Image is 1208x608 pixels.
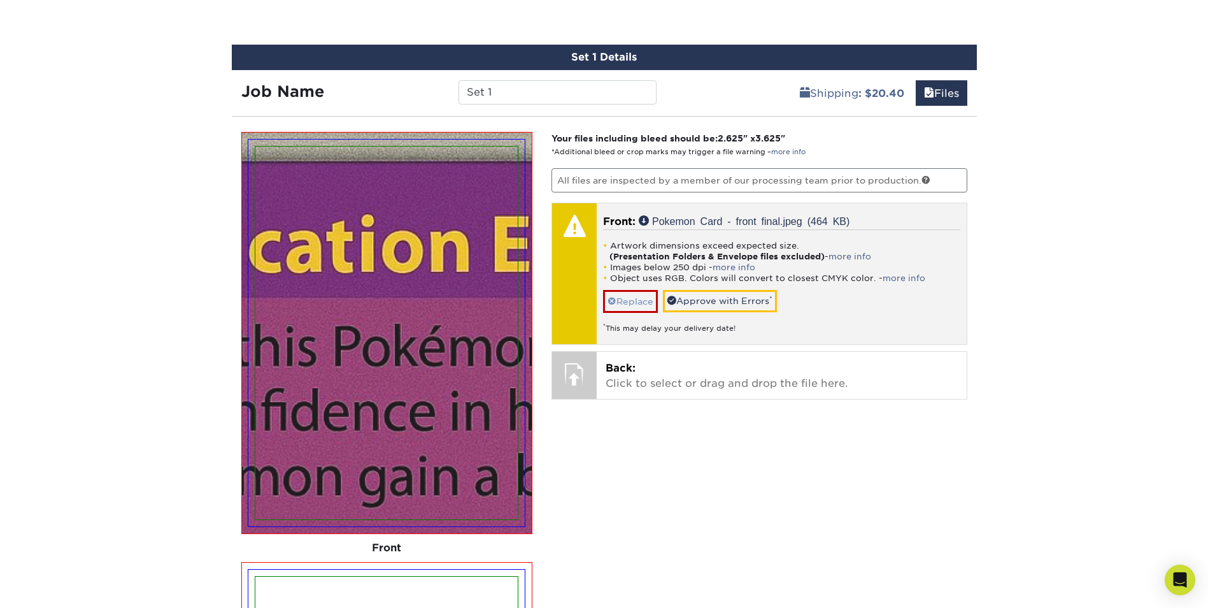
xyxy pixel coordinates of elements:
[609,252,825,261] strong: (Presentation Folders & Envelope files excluded)
[916,80,967,106] a: Files
[883,273,925,283] a: more info
[639,215,849,226] a: Pokemon Card - front final.jpeg (464 KB)
[241,534,533,562] div: Front
[232,45,977,70] div: Set 1 Details
[241,82,324,101] strong: Job Name
[458,80,657,105] input: Enter a job name
[755,133,781,143] span: 3.625
[551,168,967,192] p: All files are inspected by a member of our processing team prior to production.
[603,313,960,334] div: This may delay your delivery date!
[792,80,913,106] a: Shipping: $20.40
[1165,565,1195,595] div: Open Intercom Messenger
[551,148,806,156] small: *Additional bleed or crop marks may trigger a file warning –
[718,133,743,143] span: 2.625
[858,87,904,99] b: : $20.40
[603,273,960,284] li: Object uses RGB. Colors will convert to closest CMYK color. -
[603,290,658,312] a: Replace
[713,263,755,272] a: more info
[606,362,636,374] span: Back:
[606,361,958,391] p: Click to select or drag and drop the file here.
[603,215,636,228] span: Front:
[771,148,806,156] a: more info
[800,87,810,99] span: shipping
[603,240,960,262] li: Artwork dimensions exceed expected size. -
[603,262,960,273] li: Images below 250 dpi -
[663,290,777,312] a: Approve with Errors*
[828,252,871,261] a: more info
[924,87,934,99] span: files
[551,133,785,143] strong: Your files including bleed should be: " x "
